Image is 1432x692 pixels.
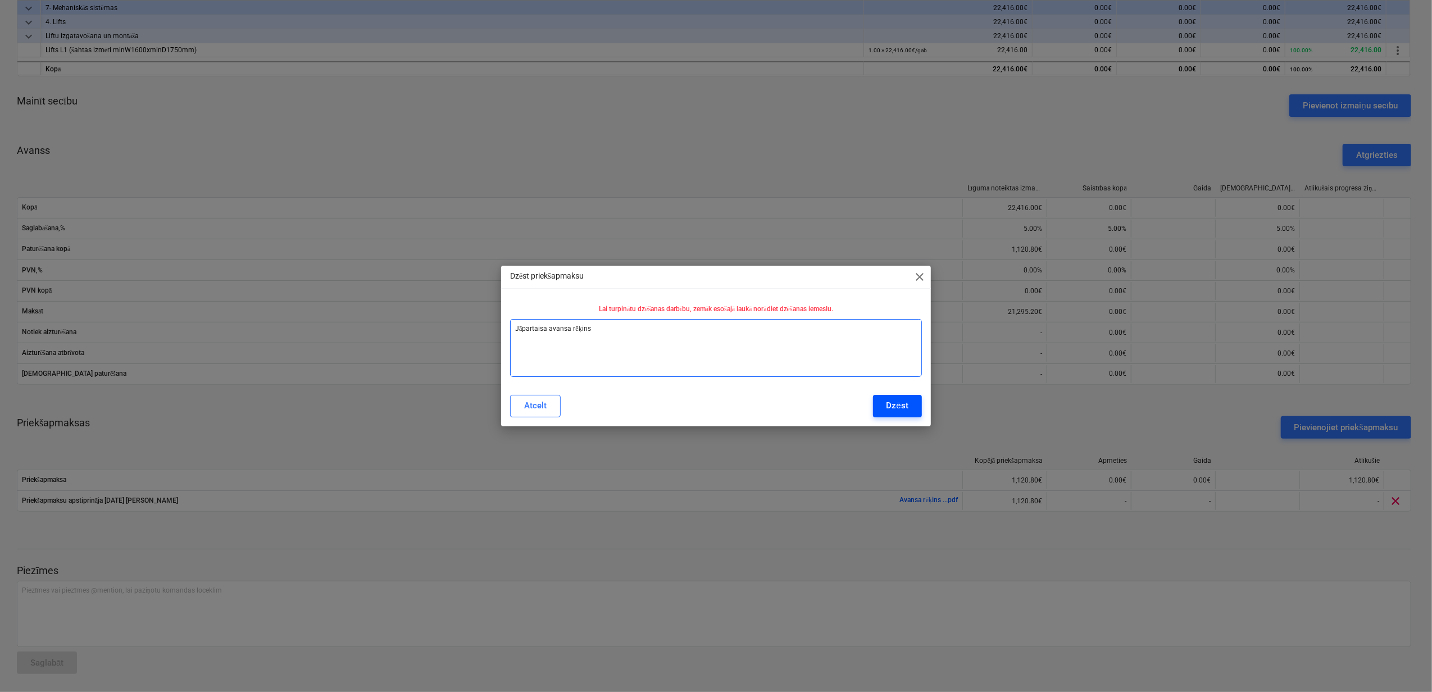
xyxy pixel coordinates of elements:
[510,319,922,377] textarea: Jāpartaisa avansa rēķins
[524,398,547,413] div: Atcelt
[510,270,584,282] p: Dzēst priekšapmaksu
[510,395,561,417] button: Atcelt
[873,395,922,417] button: Dzēst
[599,304,833,314] p: Lai turpinātu dzēšanas darbību, zemāk esošajā laukā norādiet dzēšanas iemeslu.
[887,398,908,413] div: Dzēst
[913,270,926,284] span: close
